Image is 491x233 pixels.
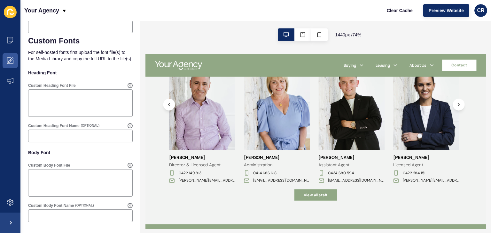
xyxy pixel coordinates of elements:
[28,163,70,168] label: Custom Body Font File
[28,83,76,88] label: Custom Heading Font File
[423,4,469,17] button: Preview Website
[45,157,76,165] a: 0422 149 813
[28,146,133,160] p: Body Font
[234,146,283,154] p: Assistant Agent
[335,146,384,154] p: Licensed Agent
[45,167,121,175] a: [PERSON_NAME][EMAIL_ADDRESS][PERSON_NAME][DOMAIN_NAME]
[28,203,74,208] label: Custom Body Font Name
[401,8,448,23] a: Contact
[234,136,283,144] a: [PERSON_NAME]
[311,11,331,19] a: Leasing
[348,167,425,175] a: [PERSON_NAME][EMAIL_ADDRESS][PERSON_NAME][DOMAIN_NAME]
[387,7,413,14] span: Clear Cache
[429,7,464,14] span: Preview Website
[28,123,80,128] label: Custom Heading Font Name
[75,203,94,208] span: (OPTIONAL)
[81,124,99,128] span: (OPTIONAL)
[477,7,484,14] span: CR
[146,157,178,165] a: 0414 686 618
[133,136,182,144] a: [PERSON_NAME]
[146,167,222,175] a: [EMAIL_ADDRESS][DOMAIN_NAME]
[335,136,384,144] a: [PERSON_NAME]
[32,146,102,154] p: Director & Licensed Agent
[357,11,380,19] a: About Us
[381,4,418,17] button: Clear Cache
[234,7,323,130] img: Staff image
[268,11,285,19] a: Buying
[28,36,133,45] h1: Custom Fonts
[133,7,222,130] img: Staff image
[32,136,102,144] a: [PERSON_NAME]
[348,157,379,165] a: 0422 284 151
[13,6,77,24] img: Company logo
[201,183,259,198] a: View all staff
[335,32,362,38] span: 1440 px / 74 %
[133,146,182,154] p: Administration
[32,7,121,130] img: Staff image
[335,7,425,130] img: Staff image
[247,167,323,175] a: [EMAIL_ADDRESS][DOMAIN_NAME]
[24,3,59,19] p: Your Agency
[247,157,282,165] a: 0434 680 594
[28,45,133,66] p: For self-hosted fonts first upload the font file(s) to the Media Library and copy the full URL to...
[28,66,133,80] p: Heading Font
